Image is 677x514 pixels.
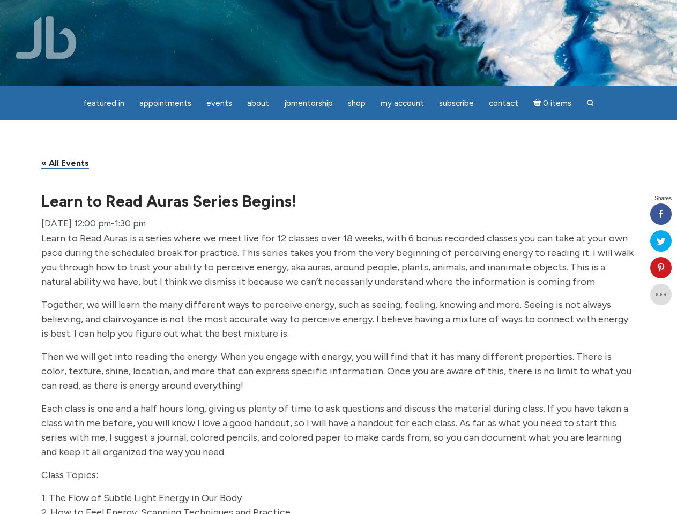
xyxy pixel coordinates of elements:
[41,193,636,209] h1: Learn to Read Auras Series Begins!
[139,99,191,108] span: Appointments
[439,99,474,108] span: Subscribe
[41,403,628,458] span: Each class is one and a half hours long, giving us plenty of time to ask questions and discuss th...
[533,99,544,108] i: Cart
[527,92,578,114] a: Cart0 items
[482,93,525,114] a: Contact
[41,299,628,339] span: Together, we will learn the many different ways to perceive energy, such as seeing, feeling, know...
[115,218,146,229] span: 1:30 pm
[200,93,239,114] a: Events
[83,99,124,108] span: featured in
[41,158,89,169] a: « All Events
[543,100,571,108] span: 0 items
[348,99,366,108] span: Shop
[433,93,480,114] a: Subscribe
[654,196,672,201] span: Shares
[41,232,634,288] span: Learn to Read Auras is a series where we meet live for 12 classes over 18 weeks, with 6 bonus rec...
[341,93,372,114] a: Shop
[77,93,131,114] a: featured in
[41,351,631,391] span: Then we will get into reading the energy. When you engage with energy, you will find that it has ...
[41,492,242,504] span: 1. The Flow of Subtle Light Energy in Our Body
[16,16,77,59] img: Jamie Butler. The Everyday Medium
[41,469,98,481] span: Class Topics:
[278,93,339,114] a: JBMentorship
[206,99,232,108] span: Events
[284,99,333,108] span: JBMentorship
[241,93,276,114] a: About
[381,99,424,108] span: My Account
[41,218,111,229] span: [DATE] 12:00 pm
[247,99,269,108] span: About
[41,215,146,232] div: -
[374,93,430,114] a: My Account
[489,99,518,108] span: Contact
[133,93,198,114] a: Appointments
